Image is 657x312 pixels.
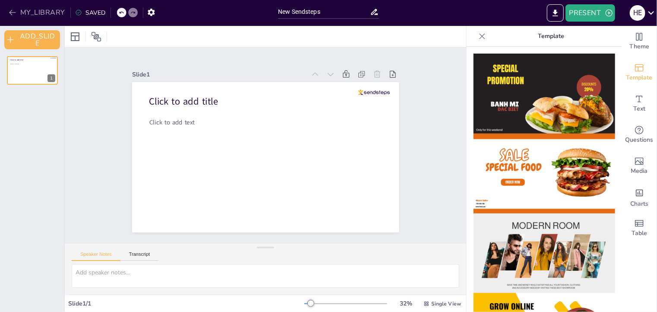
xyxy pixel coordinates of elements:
[632,229,647,238] span: Table
[7,56,58,85] div: https://app.sendsteps.com/image/7b2877fe-6d/0ed7f19d-42e2-4ed3-b170-27cf9f5e1a61.pngClick to add ...
[431,300,461,307] span: Single View
[622,119,657,150] div: Get real-time input from your audience
[312,39,339,109] span: Click to add title
[622,213,657,244] div: Add a table
[10,63,19,65] span: Click to add text
[630,5,645,21] div: H E
[633,104,645,114] span: Text
[630,4,645,22] button: H E
[622,57,657,88] div: Add ready made slides
[72,252,120,261] button: Speaker Notes
[622,88,657,119] div: Add text boxes
[68,30,82,44] div: Layout
[474,134,615,213] img: thumb-2.png
[10,59,23,61] span: Click to add title
[626,73,653,83] span: Template
[322,29,366,201] div: Slide 1
[565,4,615,22] button: PRESENT
[631,166,648,176] span: Media
[4,30,60,49] button: ADD_SLIDE
[630,199,648,209] span: Charts
[91,32,101,42] span: Position
[68,299,304,308] div: Slide 1 / 1
[622,181,657,213] div: Add charts and graphs
[120,252,159,261] button: Transcript
[474,54,615,134] img: thumb-1.png
[474,213,615,293] img: thumb-3.png
[47,74,55,82] div: 1
[625,135,654,145] span: Questions
[622,150,657,181] div: Add images, graphics, shapes or video
[489,26,613,47] p: Template
[547,4,564,22] button: EXPORT_TO_POWERPOINT
[622,26,657,57] div: Change the overall theme
[629,42,649,51] span: Theme
[396,299,417,308] div: 32 %
[75,9,105,17] div: SAVED
[6,6,69,19] button: MY_LIBRARY
[278,6,370,18] input: INSERT_TITLE
[298,35,316,82] span: Click to add text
